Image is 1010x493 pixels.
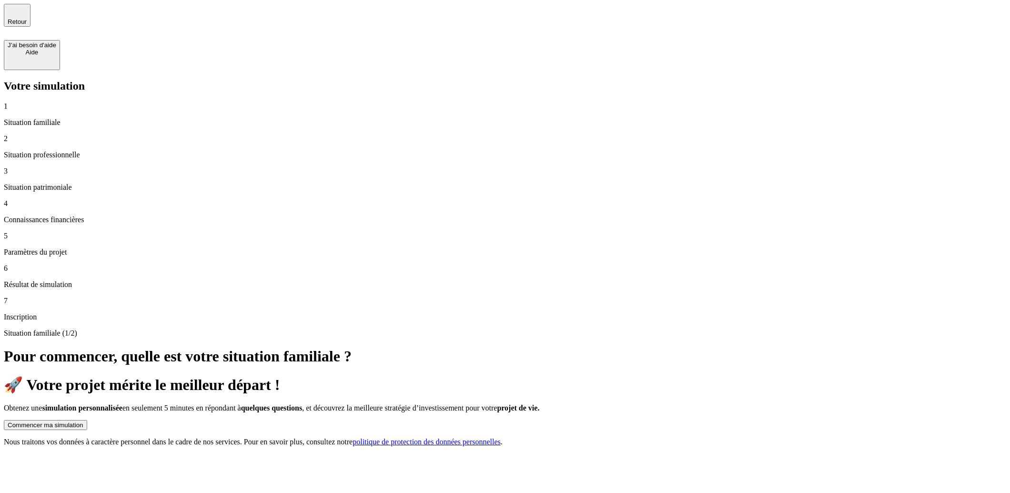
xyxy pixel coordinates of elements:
[302,404,497,412] span: , et découvrez la meilleure stratégie d’investissement pour votre
[501,438,503,446] span: .
[4,438,353,446] span: Nous traitons vos données à caractère personnel dans le cadre de nos services. Pour en savoir plu...
[241,404,303,412] span: quelques questions
[8,421,83,429] div: Commencer ma simulation
[497,404,539,412] span: projet de vie.
[4,420,87,430] button: Commencer ma simulation
[353,438,501,446] a: politique de protection des données personnelles
[42,404,122,412] span: simulation personnalisée
[4,376,1006,394] h1: 🚀 Votre projet mérite le meilleur départ !
[4,404,42,412] span: Obtenez une
[122,404,241,412] span: en seulement 5 minutes en répondant à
